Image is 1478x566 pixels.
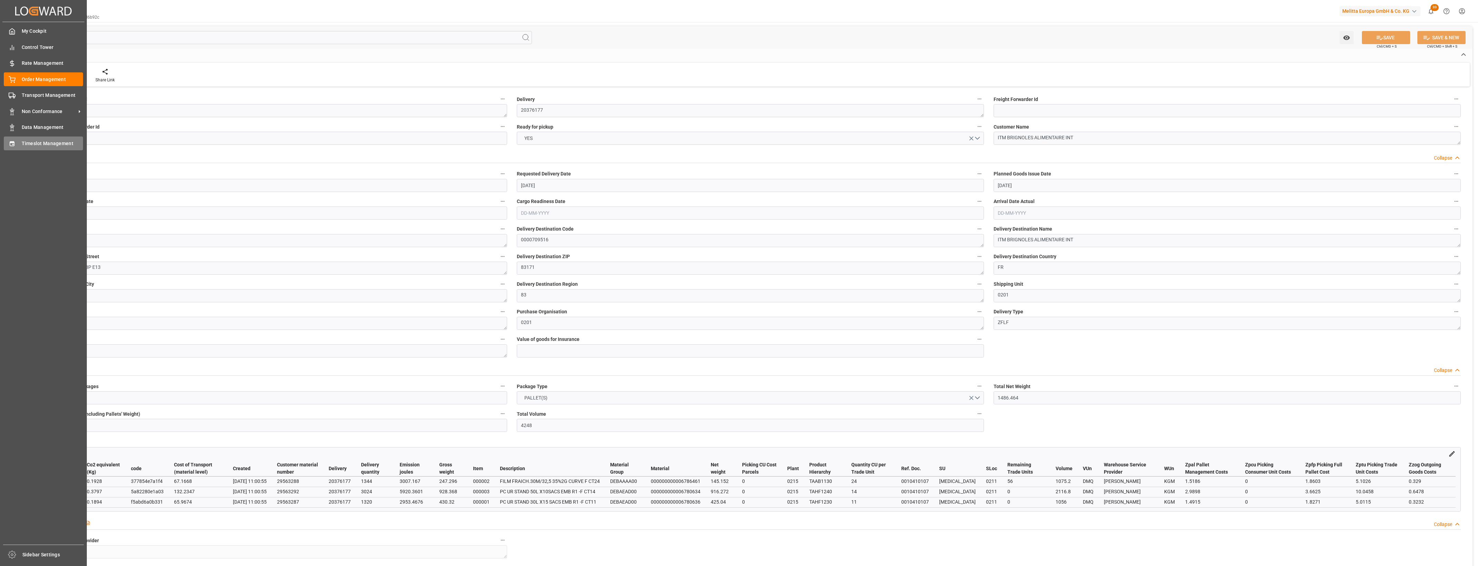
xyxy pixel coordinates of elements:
[994,317,1461,330] textarea: ZFLF
[939,498,976,506] div: [MEDICAL_DATA]
[1362,31,1410,44] button: SAVE
[473,498,490,506] div: 000001
[87,498,121,506] div: 0.1894
[1452,382,1461,391] button: Total Net Weight
[356,461,394,476] th: Delivery quantity
[787,477,799,485] div: 0215
[994,198,1035,205] span: Arrival Date Actual
[400,477,429,485] div: 3007.167
[975,252,984,261] button: Delivery Destination ZIP
[1164,487,1175,496] div: KGM
[994,123,1029,131] span: Customer Name
[517,170,571,178] span: Requested Delivery Date
[1083,498,1094,506] div: DMQ
[40,206,507,220] input: DD-MM-YYYY
[1185,487,1235,496] div: 2.9898
[1430,4,1439,11] span: 33
[742,477,777,485] div: 0
[610,487,640,496] div: DEBAEAD00
[473,477,490,485] div: 000002
[737,461,782,476] th: Picking CU Cost Parcels
[517,262,984,275] textarea: 83171
[986,487,997,496] div: 0211
[277,477,318,485] div: 29563288
[500,498,600,506] div: PC UR STAND 30L X15 SACS EMB R1 -F CT11
[4,121,83,134] a: Data Management
[82,516,95,529] button: View description
[22,76,83,83] span: Order Management
[651,487,700,496] div: 000000000006780634
[4,72,83,86] a: Order Management
[40,344,507,357] textarea: FR_02G
[1452,280,1461,289] button: Shipping Unit
[4,40,83,54] a: Control Tower
[782,461,804,476] th: Plant
[994,179,1461,192] input: DD-MM-YYYY
[1409,487,1450,496] div: 0.6478
[1056,477,1072,485] div: 1075.2
[473,487,490,496] div: 000003
[40,545,507,558] textarea: GT Solutions
[742,498,777,506] div: 0
[651,498,700,506] div: 000000000006780636
[994,234,1461,247] textarea: ITM BRIGNOLES ALIMENTAIRE INT
[22,551,84,558] span: Sidebar Settings
[498,335,507,344] button: Route
[517,96,535,103] span: Delivery
[1164,477,1175,485] div: KGM
[517,383,547,390] span: Package Type
[1427,44,1457,49] span: Ctrl/CMD + Shift + S
[521,135,536,142] span: YES
[495,461,605,476] th: Description
[1409,498,1450,506] div: 0.3232
[1404,461,1456,476] th: Zzog Outgoing Goods Costs
[975,382,984,391] button: Package Type
[1245,477,1295,485] div: 0
[22,108,76,115] span: Non Conformance
[361,498,389,506] div: 1320
[329,498,351,506] div: 20376177
[361,487,389,496] div: 3024
[994,281,1023,288] span: Shipping Unit
[498,169,507,178] button: Order Created Date
[517,411,546,418] span: Total Volume
[1452,224,1461,233] button: Delivery Destination Name
[994,262,1461,275] textarea: FR
[975,280,984,289] button: Delivery Destination Region
[1452,252,1461,261] button: Delivery Destination Country
[1104,487,1154,496] div: [PERSON_NAME]
[1356,477,1398,485] div: 5.1026
[1159,461,1180,476] th: WUn
[272,461,324,476] th: Customer material number
[1078,461,1099,476] th: VUn
[517,289,984,302] textarea: 83
[1007,487,1045,496] div: 0
[1305,487,1346,496] div: 3.6625
[228,461,272,476] th: Created
[22,28,83,35] span: My Cockpit
[809,498,841,506] div: TAHF1230
[40,234,507,247] textarea: 0000709516
[804,461,846,476] th: Product Hierarchy
[4,57,83,70] a: Rate Management
[986,477,997,485] div: 0211
[1356,498,1398,506] div: 5.0115
[1083,487,1094,496] div: DMQ
[498,409,507,418] button: Total Gross Weight (Including Pallets' Weight)
[1050,461,1078,476] th: Volume
[934,461,981,476] th: SU
[498,382,507,391] button: Total Number Of Packages
[22,140,83,147] span: Timeslot Management
[901,477,929,485] div: 0010410107
[994,170,1051,178] span: Planned Goods Issue Date
[1439,3,1454,19] button: Help Center
[975,409,984,418] button: Total Volume
[517,132,984,145] button: open menu
[939,477,976,485] div: [MEDICAL_DATA]
[711,498,732,506] div: 425.04
[994,225,1052,233] span: Delivery Destination Name
[1185,498,1235,506] div: 1.4915
[851,477,891,485] div: 24
[610,477,640,485] div: DEBAAAA00
[277,487,318,496] div: 29563292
